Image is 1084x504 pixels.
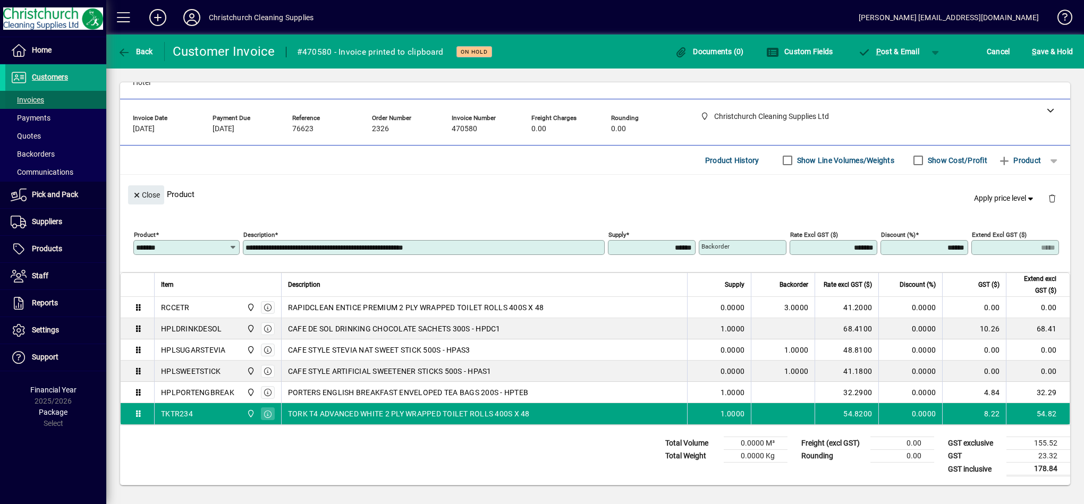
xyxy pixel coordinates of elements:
div: HPLPORTENGBREAK [161,387,234,398]
span: TORK T4 ADVANCED WHITE 2 PLY WRAPPED TOILET ROLLS 400S X 48 [288,408,530,419]
td: 68.41 [1006,318,1070,339]
span: 0.0000 [721,345,745,355]
td: 23.32 [1006,450,1070,463]
button: Add [141,8,175,27]
td: 0.0000 M³ [724,437,787,450]
span: Invoices [11,96,44,104]
span: CAFE STYLE ARTIFICIAL SWEETENER STICKS 500S - HPAS1 [288,366,492,377]
mat-label: Extend excl GST ($) [972,231,1027,238]
span: Documents (0) [675,47,744,56]
div: RCCETR [161,302,190,313]
td: 10.26 [942,318,1006,339]
span: ost & Email [858,47,919,56]
span: Christchurch Cleaning Supplies Ltd [244,408,256,420]
a: Reports [5,290,106,317]
a: Settings [5,317,106,344]
span: Custom Fields [766,47,833,56]
a: Backorders [5,145,106,163]
div: 32.2900 [822,387,872,398]
button: Custom Fields [764,42,836,61]
td: 0.00 [942,339,1006,361]
span: Backorders [11,150,55,158]
span: CAFE STYLE STEVIA NAT SWEET STICK 500S - HPAS3 [288,345,470,355]
span: Discount (%) [900,279,936,291]
td: 0.0000 [878,339,942,361]
span: Christchurch Cleaning Supplies Ltd [244,387,256,398]
span: 1.0000 [784,366,809,377]
td: 0.0000 Kg [724,450,787,463]
span: Communications [11,168,73,176]
label: Show Cost/Profit [926,155,987,166]
app-page-header-button: Delete [1039,193,1065,203]
span: RAPIDCLEAN ENTICE PREMIUM 2 PLY WRAPPED TOILET ROLLS 400S X 48 [288,302,544,313]
a: Products [5,236,106,262]
div: Customer Invoice [173,43,275,60]
span: 470580 [452,125,477,133]
span: Christchurch Cleaning Supplies Ltd [244,323,256,335]
span: Products [32,244,62,253]
span: Quotes [11,132,41,140]
span: 1.0000 [721,408,745,419]
td: 0.0000 [878,382,942,403]
span: Item [161,279,174,291]
span: GST ($) [978,279,1000,291]
td: 0.0000 [878,403,942,424]
mat-label: Description [243,231,275,238]
span: CAFE DE SOL DRINKING CHOCOLATE SACHETS 300S - HPDC1 [288,323,501,334]
span: [DATE] [133,125,155,133]
span: Cancel [987,43,1010,60]
a: Communications [5,163,106,181]
td: GST inclusive [943,463,1006,476]
td: 0.00 [870,437,934,450]
div: 41.1800 [822,366,872,377]
mat-label: Product [134,231,156,238]
button: Cancel [984,42,1013,61]
a: Pick and Pack [5,182,106,208]
td: 54.82 [1006,403,1070,424]
span: [DATE] [213,125,234,133]
a: Suppliers [5,209,106,235]
td: 155.52 [1006,437,1070,450]
button: Apply price level [970,189,1040,208]
span: 76623 [292,125,314,133]
a: Knowledge Base [1049,2,1071,37]
span: Apply price level [974,193,1036,204]
button: Documents (0) [672,42,747,61]
span: 1.0000 [721,323,745,334]
span: Payments [11,114,50,122]
td: 0.0000 [878,297,942,318]
span: Rate excl GST ($) [824,279,872,291]
div: 68.4100 [822,323,872,334]
span: Christchurch Cleaning Supplies Ltd [244,302,256,313]
a: Invoices [5,91,106,109]
td: 0.00 [1006,339,1070,361]
span: Reports [32,298,58,307]
span: 0.0000 [721,302,745,313]
td: Rounding [796,450,870,463]
mat-label: Discount (%) [881,231,916,238]
div: 48.8100 [822,345,872,355]
span: 1.0000 [784,345,809,355]
button: Post & Email [852,42,925,61]
div: [PERSON_NAME] [EMAIL_ADDRESS][DOMAIN_NAME] [859,9,1039,26]
a: Support [5,344,106,371]
span: 2326 [372,125,389,133]
mat-label: Supply [608,231,626,238]
span: 0.00 [531,125,546,133]
td: 0.00 [1006,297,1070,318]
span: Financial Year [30,386,77,394]
app-page-header-button: Close [125,190,167,199]
div: 54.8200 [822,408,872,419]
button: Close [128,185,164,204]
span: P [876,47,881,56]
span: Supply [725,279,744,291]
span: Back [117,47,153,56]
td: Freight (excl GST) [796,437,870,450]
span: Pick and Pack [32,190,78,199]
span: Christchurch Cleaning Supplies Ltd [244,365,256,377]
td: 4.84 [942,382,1006,403]
button: Profile [175,8,209,27]
app-page-header-button: Back [106,42,165,61]
td: 32.29 [1006,382,1070,403]
button: Delete [1039,185,1065,211]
